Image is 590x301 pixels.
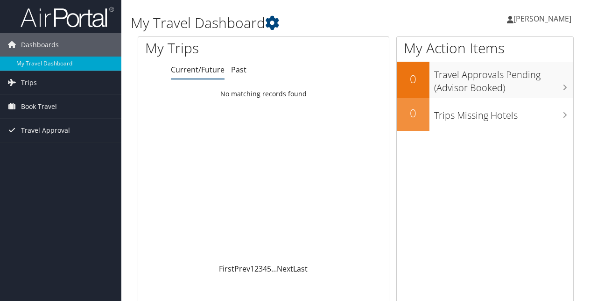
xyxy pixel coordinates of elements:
[138,86,389,102] td: No matching records found
[21,33,59,57] span: Dashboards
[131,13,431,33] h1: My Travel Dashboard
[21,71,37,94] span: Trips
[21,119,70,142] span: Travel Approval
[277,264,293,274] a: Next
[397,38,573,58] h1: My Action Items
[513,14,571,24] span: [PERSON_NAME]
[219,264,234,274] a: First
[259,264,263,274] a: 3
[145,38,277,58] h1: My Trips
[250,264,254,274] a: 1
[234,264,250,274] a: Prev
[397,105,429,121] h2: 0
[397,98,573,131] a: 0Trips Missing Hotels
[434,64,573,94] h3: Travel Approvals Pending (Advisor Booked)
[254,264,259,274] a: 2
[21,95,57,118] span: Book Travel
[507,5,581,33] a: [PERSON_NAME]
[271,264,277,274] span: …
[397,71,429,87] h2: 0
[434,104,573,122] h3: Trips Missing Hotels
[293,264,308,274] a: Last
[231,64,246,75] a: Past
[171,64,225,75] a: Current/Future
[21,6,114,28] img: airportal-logo.png
[267,264,271,274] a: 5
[263,264,267,274] a: 4
[397,62,573,98] a: 0Travel Approvals Pending (Advisor Booked)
